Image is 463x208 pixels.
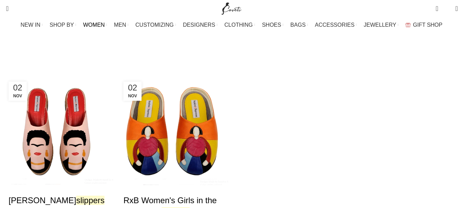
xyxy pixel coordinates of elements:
[436,3,441,9] span: 0
[50,18,76,32] a: SHOP BY
[9,82,27,93] span: 02
[220,5,243,11] a: Site logo
[144,39,329,58] h1: Search Results for: slippers
[290,22,305,28] span: BAGS
[76,196,105,205] em: slippers
[135,22,174,28] span: CUSTOMIZING
[123,82,142,93] span: 02
[224,22,253,28] span: CLOTHING
[315,22,355,28] span: ACCESSORIES
[443,2,450,15] div: My Wishlist
[262,18,283,32] a: SHOES
[9,93,27,101] span: Nov
[432,2,441,15] a: 0
[224,18,255,32] a: CLOTHING
[114,22,126,28] span: MEN
[364,22,396,28] span: JEWELLERY
[405,18,442,32] a: GIFT SHOP
[21,22,40,28] span: NEW IN
[9,196,105,205] a: [PERSON_NAME]slippers
[183,22,215,28] span: DESIGNERS
[315,18,357,32] a: ACCESSORIES
[83,22,105,28] span: WOMEN
[445,7,450,12] span: 0
[2,18,461,32] div: Main navigation
[114,18,129,32] a: MEN
[50,22,74,28] span: SHOP BY
[405,23,411,27] img: GiftBag
[413,22,442,28] span: GIFT SHOP
[290,18,308,32] a: BAGS
[21,18,43,32] a: NEW IN
[183,18,218,32] a: DESIGNERS
[123,93,142,101] span: Nov
[2,2,9,15] a: Search
[83,18,107,32] a: WOMEN
[364,18,399,32] a: JEWELLERY
[262,22,281,28] span: SHOES
[135,18,176,32] a: CUSTOMIZING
